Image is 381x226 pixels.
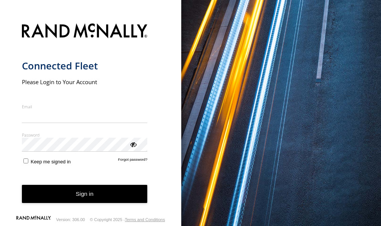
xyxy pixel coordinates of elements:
[90,217,165,222] div: © Copyright 2025 -
[16,216,51,223] a: Visit our Website
[118,157,148,165] a: Forgot password?
[56,217,85,222] div: Version: 306.00
[22,185,148,203] button: Sign in
[22,132,148,138] label: Password
[22,60,148,72] h1: Connected Fleet
[22,19,160,215] form: main
[22,104,148,109] label: Email
[22,22,148,41] img: Rand McNally
[31,159,71,165] span: Keep me signed in
[22,78,148,86] h2: Please Login to Your Account
[129,140,137,148] div: ViewPassword
[23,158,28,163] input: Keep me signed in
[125,217,165,222] a: Terms and Conditions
